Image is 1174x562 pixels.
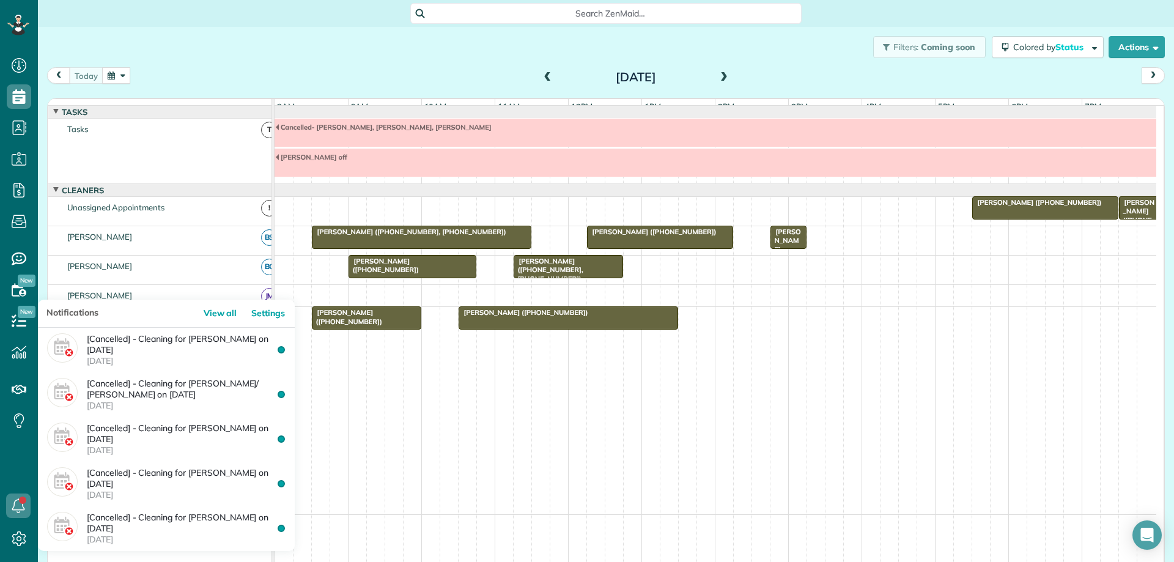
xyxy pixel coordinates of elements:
[87,378,286,412] p: [Cancelled] - Cleaning for [PERSON_NAME]/ [PERSON_NAME] on [DATE]
[458,308,589,317] span: [PERSON_NAME] ([PHONE_NUMBER])
[87,355,282,366] time: [DATE]
[65,202,167,212] span: Unassigned Appointments
[261,288,278,305] span: JM
[921,42,976,53] span: Coming soon
[275,123,492,131] span: Cancelled- [PERSON_NAME], [PERSON_NAME], [PERSON_NAME]
[38,300,141,326] h3: Notifications
[261,122,278,138] span: T
[47,467,78,497] img: cancel_appointment-e96f36d75389779a6b7634981dc54d419240fe35edd9db51d6cfeb590861d686.png
[261,259,278,275] span: BC
[936,102,957,111] span: 5pm
[642,102,663,111] span: 1pm
[201,300,247,327] a: View all
[59,107,90,117] span: Tasks
[87,489,282,500] time: [DATE]
[65,232,135,242] span: [PERSON_NAME]
[87,534,282,545] time: [DATE]
[1142,67,1165,84] button: next
[18,306,35,318] span: New
[47,67,70,84] button: prev
[87,445,282,456] time: [DATE]
[495,102,523,111] span: 11am
[789,102,810,111] span: 3pm
[47,333,78,363] img: cancel_appointment-e96f36d75389779a6b7634981dc54d419240fe35edd9db51d6cfeb590861d686.png
[893,42,919,53] span: Filters:
[349,102,371,111] span: 9am
[770,227,801,280] span: [PERSON_NAME] ([PHONE_NUMBER])
[47,423,78,452] img: cancel_appointment-e96f36d75389779a6b7634981dc54d419240fe35edd9db51d6cfeb590861d686.png
[1118,198,1154,242] span: [PERSON_NAME] ([PHONE_NUMBER])
[311,227,507,236] span: [PERSON_NAME] ([PHONE_NUMBER], [PHONE_NUMBER])
[569,102,595,111] span: 12pm
[513,257,583,283] span: [PERSON_NAME] ([PHONE_NUMBER], [PHONE_NUMBER])
[87,400,282,411] time: [DATE]
[1009,102,1030,111] span: 6pm
[65,124,90,134] span: Tasks
[47,512,78,541] img: cancel_appointment-e96f36d75389779a6b7634981dc54d419240fe35edd9db51d6cfeb590861d686.png
[559,70,712,84] h2: [DATE]
[275,102,297,111] span: 8am
[1132,520,1162,550] div: Open Intercom Messenger
[87,423,286,456] p: [Cancelled] - Cleaning for [PERSON_NAME] on [DATE]
[1055,42,1085,53] span: Status
[1109,36,1165,58] button: Actions
[862,102,884,111] span: 4pm
[59,185,106,195] span: Cleaners
[348,257,419,274] span: [PERSON_NAME] ([PHONE_NUMBER])
[65,261,135,271] span: [PERSON_NAME]
[87,333,286,367] p: [Cancelled] - Cleaning for [PERSON_NAME] on [DATE]
[422,102,449,111] span: 10am
[992,36,1104,58] button: Colored byStatus
[65,290,135,300] span: [PERSON_NAME]
[715,102,737,111] span: 2pm
[586,227,717,236] span: [PERSON_NAME] ([PHONE_NUMBER])
[18,275,35,287] span: New
[311,308,383,325] span: [PERSON_NAME] ([PHONE_NUMBER])
[47,378,78,407] img: cancel_appointment-e96f36d75389779a6b7634981dc54d419240fe35edd9db51d6cfeb590861d686.png
[87,512,286,545] p: [Cancelled] - Cleaning for [PERSON_NAME] on [DATE]
[1082,102,1104,111] span: 7pm
[1013,42,1088,53] span: Colored by
[275,153,348,161] span: [PERSON_NAME] off
[87,467,286,501] p: [Cancelled] - Cleaning for [PERSON_NAME] on [DATE]
[972,198,1102,207] span: [PERSON_NAME] ([PHONE_NUMBER])
[261,200,278,216] span: !
[261,229,278,246] span: BS
[69,67,103,84] button: today
[249,300,295,327] a: Settings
